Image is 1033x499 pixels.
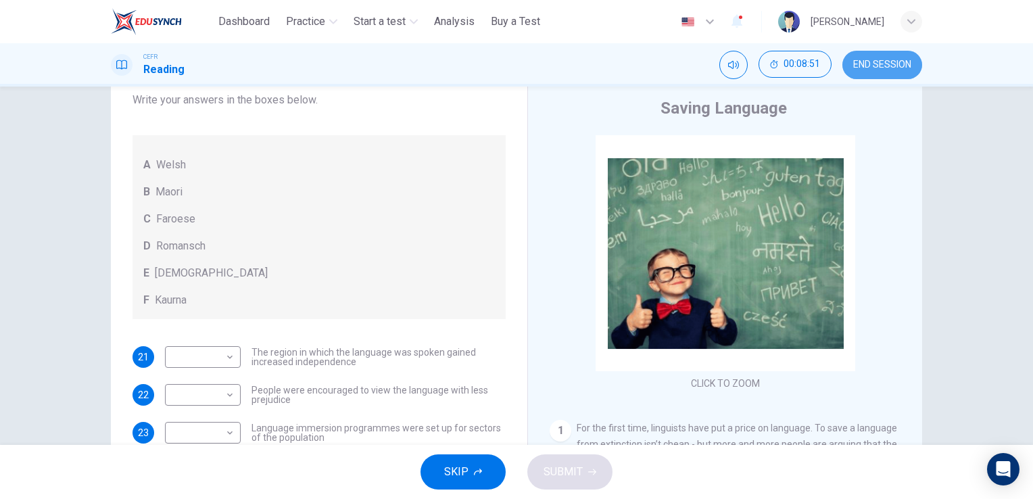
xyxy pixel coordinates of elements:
[138,428,149,437] span: 23
[251,423,506,442] span: Language immersion programmes were set up for sectors of the population
[143,52,158,62] span: CEFR
[143,62,185,78] h1: Reading
[156,211,195,227] span: Faroese
[679,17,696,27] img: en
[143,157,151,173] span: A
[143,184,150,200] span: B
[143,265,149,281] span: E
[354,14,406,30] span: Start a test
[218,14,270,30] span: Dashboard
[251,385,506,404] span: People were encouraged to view the language with less prejudice
[759,51,832,78] button: 00:08:51
[111,8,213,35] a: ELTC logo
[281,9,343,34] button: Practice
[111,8,182,35] img: ELTC logo
[853,60,911,70] span: END SESSION
[719,51,748,79] div: Mute
[156,238,206,254] span: Romansch
[987,453,1019,485] div: Open Intercom Messenger
[213,9,275,34] button: Dashboard
[429,9,480,34] button: Analysis
[434,14,475,30] span: Analysis
[251,348,506,366] span: The region in which the language was spoken gained increased independence
[485,9,546,34] button: Buy a Test
[143,238,151,254] span: D
[143,211,151,227] span: C
[286,14,325,30] span: Practice
[660,97,787,119] h4: Saving Language
[811,14,884,30] div: [PERSON_NAME]
[759,51,832,79] div: Hide
[550,420,571,442] div: 1
[143,292,149,308] span: F
[444,462,469,481] span: SKIP
[842,51,922,79] button: END SESSION
[155,184,183,200] span: Maori
[156,157,186,173] span: Welsh
[348,9,423,34] button: Start a test
[155,265,268,281] span: [DEMOGRAPHIC_DATA]
[155,292,187,308] span: Kaurna
[491,14,540,30] span: Buy a Test
[784,59,820,70] span: 00:08:51
[778,11,800,32] img: Profile picture
[550,423,897,466] span: For the first time, linguists have put a price on language. To save a language from extinction is...
[138,352,149,362] span: 21
[421,454,506,490] button: SKIP
[138,390,149,400] span: 22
